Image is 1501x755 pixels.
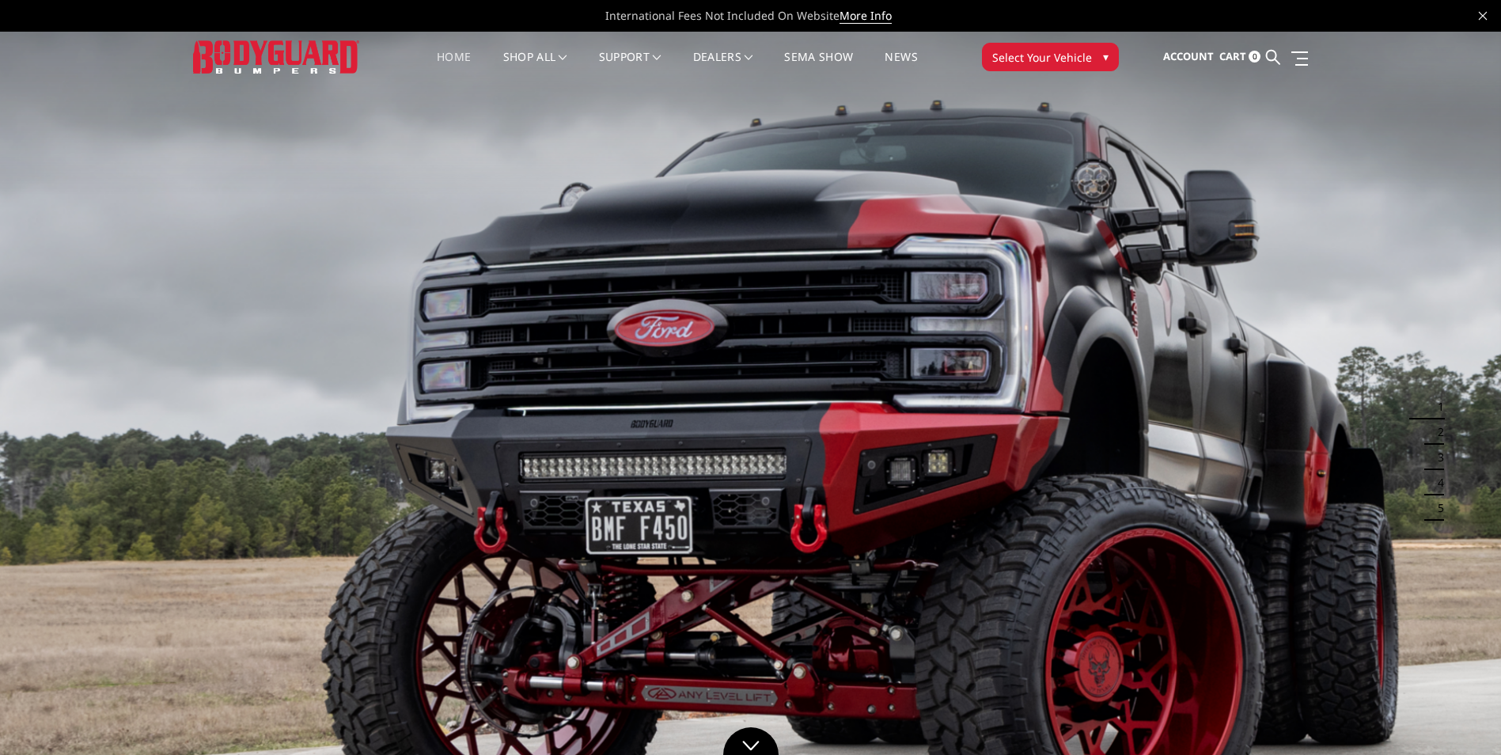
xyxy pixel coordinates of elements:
[885,51,917,82] a: News
[1163,49,1214,63] span: Account
[1219,36,1260,78] a: Cart 0
[437,51,471,82] a: Home
[1428,470,1444,495] button: 4 of 5
[1219,49,1246,63] span: Cart
[1163,36,1214,78] a: Account
[693,51,753,82] a: Dealers
[1428,445,1444,470] button: 3 of 5
[1428,419,1444,445] button: 2 of 5
[503,51,567,82] a: shop all
[982,43,1119,71] button: Select Your Vehicle
[1428,394,1444,419] button: 1 of 5
[992,49,1092,66] span: Select Your Vehicle
[723,727,779,755] a: Click to Down
[1249,51,1260,63] span: 0
[193,40,359,73] img: BODYGUARD BUMPERS
[1103,48,1109,65] span: ▾
[840,8,892,24] a: More Info
[599,51,661,82] a: Support
[784,51,853,82] a: SEMA Show
[1422,679,1501,755] iframe: Chat Widget
[1428,495,1444,521] button: 5 of 5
